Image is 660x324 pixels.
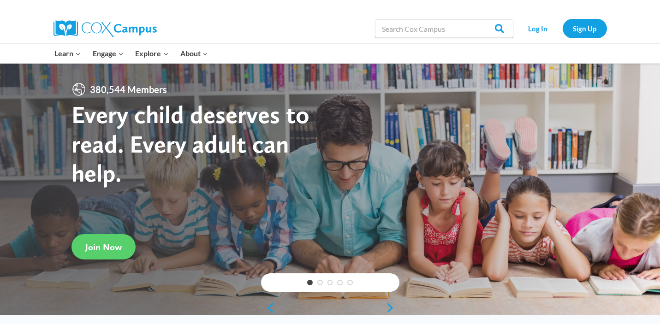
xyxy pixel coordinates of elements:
a: previous [261,302,275,313]
span: Join Now [85,242,122,253]
span: 380,544 Members [86,82,171,97]
strong: Every child deserves to read. Every adult can help. [71,100,309,188]
a: 3 [327,280,333,285]
a: 1 [307,280,313,285]
nav: Primary Navigation [49,44,214,63]
img: Cox Campus [54,20,157,37]
a: Log In [518,19,558,38]
input: Search Cox Campus [375,19,513,38]
span: Learn [54,47,81,59]
div: content slider buttons [261,299,399,317]
a: 5 [347,280,353,285]
nav: Secondary Navigation [518,19,607,38]
span: About [180,47,208,59]
span: Engage [93,47,124,59]
a: Join Now [71,234,136,259]
a: Sign Up [563,19,607,38]
a: 2 [317,280,323,285]
a: 4 [337,280,343,285]
span: Explore [135,47,168,59]
a: next [386,302,399,313]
